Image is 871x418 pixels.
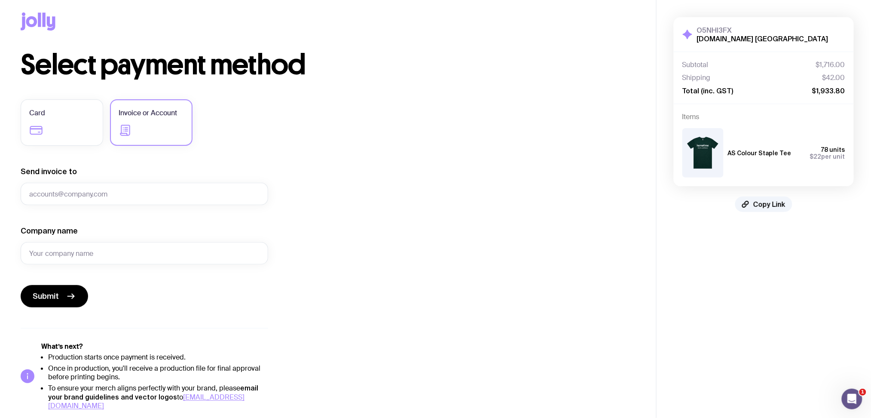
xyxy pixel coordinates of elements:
[810,153,822,160] span: $22
[48,384,268,410] li: To ensure your merch aligns perfectly with your brand, please to
[842,389,862,409] iframe: Intercom live chat
[21,183,268,205] input: accounts@company.com
[21,242,268,264] input: Your company name
[735,197,792,212] button: Copy Link
[33,291,59,301] span: Submit
[29,108,45,118] span: Card
[697,34,828,43] h2: [DOMAIN_NAME] [GEOGRAPHIC_DATA]
[48,364,268,381] li: Once in production, you'll receive a production file for final approval before printing begins.
[822,146,845,153] span: 78 units
[816,61,845,69] span: $1,716.00
[810,153,845,160] span: per unit
[119,108,177,118] span: Invoice or Account
[21,226,78,236] label: Company name
[21,285,88,307] button: Submit
[48,393,244,410] a: [EMAIL_ADDRESS][DOMAIN_NAME]
[48,353,268,362] li: Production starts once payment is received.
[859,389,866,396] span: 1
[682,61,709,69] span: Subtotal
[21,51,636,79] h1: Select payment method
[753,200,785,209] span: Copy Link
[682,86,733,95] span: Total (inc. GST)
[728,150,792,157] h3: AS Colour Staple Tee
[682,74,711,82] span: Shipping
[682,113,845,121] h4: Items
[41,342,268,351] h5: What’s next?
[697,26,828,34] h3: O5NHI3FX
[812,86,845,95] span: $1,933.80
[21,166,77,177] label: Send invoice to
[822,74,845,82] span: $42.00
